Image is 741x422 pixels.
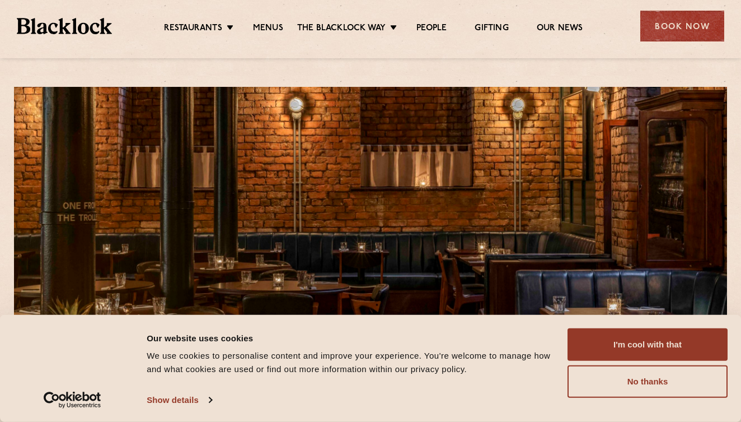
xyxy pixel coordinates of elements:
[17,18,112,34] img: BL_Textured_Logo-footer-cropped.svg
[147,349,555,376] div: We use cookies to personalise content and improve your experience. You're welcome to manage how a...
[253,23,283,35] a: Menus
[297,23,386,35] a: The Blacklock Way
[416,23,447,35] a: People
[164,23,222,35] a: Restaurants
[147,331,555,345] div: Our website uses cookies
[568,365,728,398] button: No thanks
[568,328,728,361] button: I'm cool with that
[537,23,583,35] a: Our News
[475,23,508,35] a: Gifting
[24,392,121,409] a: Usercentrics Cookiebot - opens in a new window
[640,11,724,41] div: Book Now
[147,392,212,409] a: Show details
